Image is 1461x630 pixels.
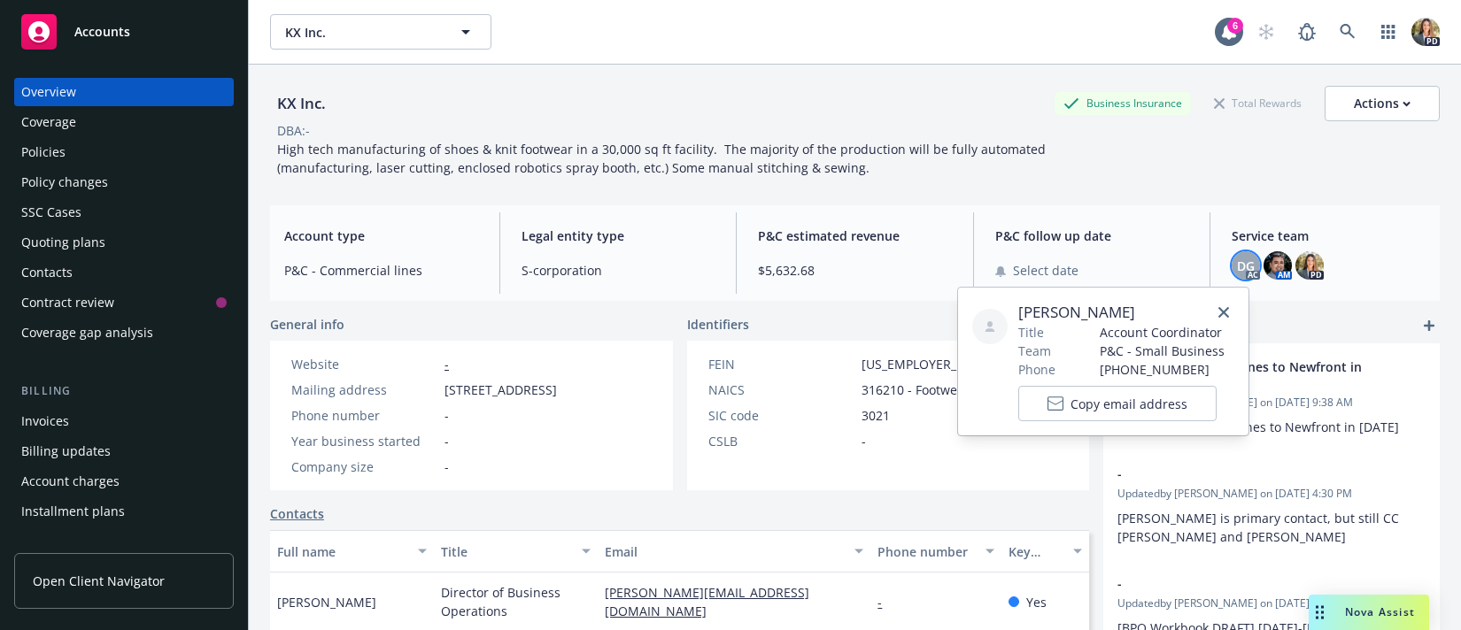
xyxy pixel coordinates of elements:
[687,315,749,334] span: Identifiers
[444,457,449,476] span: -
[605,584,809,619] a: [PERSON_NAME][EMAIL_ADDRESS][DOMAIN_NAME]
[1205,92,1310,114] div: Total Rewards
[277,593,376,611] span: [PERSON_NAME]
[444,380,557,399] span: [STREET_ADDRESS]
[605,542,844,561] div: Email
[995,227,1189,245] span: P&C follow up date
[1100,323,1225,342] span: Account Coordinator
[1117,465,1380,483] span: -
[14,497,234,526] a: Installment plans
[270,504,324,523] a: Contacts
[1411,18,1440,46] img: photo
[14,437,234,465] a: Billing updates
[862,355,1115,373] span: [US_EMPLOYER_IDENTIFICATION_NUMBER]
[1237,257,1255,275] span: DG
[1071,395,1187,413] span: Copy email address
[1117,419,1399,435] span: BOR'd all other P&C lines to Newfront in [DATE]
[21,467,120,496] div: Account charges
[1418,315,1440,336] a: add
[1248,14,1284,50] a: Start snowing
[522,227,715,245] span: Legal entity type
[877,542,975,561] div: Phone number
[14,168,234,196] a: Policy changes
[33,572,165,590] span: Open Client Navigator
[277,542,407,561] div: Full name
[1018,342,1051,360] span: Team
[291,380,437,399] div: Mailing address
[21,108,76,136] div: Coverage
[14,108,234,136] a: Coverage
[1100,360,1225,379] span: [PHONE_NUMBER]
[598,530,870,572] button: Email
[862,380,1062,399] span: 316210 - Footwear Manufacturing
[277,121,310,140] div: DBA: -
[1264,251,1292,280] img: photo
[21,258,73,287] div: Contacts
[21,198,81,227] div: SSC Cases
[21,138,66,166] div: Policies
[1325,86,1440,121] button: Actions
[1232,227,1426,245] span: Service team
[270,92,333,115] div: KX Inc.
[758,261,952,280] span: $5,632.68
[14,467,234,496] a: Account charges
[862,432,866,450] span: -
[284,227,478,245] span: Account type
[444,356,449,373] a: -
[284,261,478,280] span: P&C - Commercial lines
[14,407,234,435] a: Invoices
[877,594,896,611] a: -
[1117,595,1426,611] span: Updated by [PERSON_NAME] on [DATE] 10:45 AM
[21,228,105,257] div: Quoting plans
[1117,510,1403,545] span: [PERSON_NAME] is primary contact, but still CC [PERSON_NAME] and [PERSON_NAME]
[444,406,449,425] span: -
[522,261,715,280] span: S-corporation
[870,530,1001,572] button: Phone number
[1330,14,1365,50] a: Search
[74,25,130,39] span: Accounts
[291,432,437,450] div: Year business started
[1227,18,1243,34] div: 6
[14,138,234,166] a: Policies
[1371,14,1406,50] a: Switch app
[1117,486,1426,502] span: Updated by [PERSON_NAME] on [DATE] 4:30 PM
[21,437,111,465] div: Billing updates
[21,319,153,347] div: Coverage gap analysis
[1117,395,1426,411] span: Updated by [PERSON_NAME] on [DATE] 9:38 AM
[270,14,491,50] button: KX Inc.
[1018,386,1217,421] button: Copy email address
[21,497,125,526] div: Installment plans
[1213,302,1234,323] a: close
[1018,323,1044,342] span: Title
[21,407,69,435] div: Invoices
[14,319,234,347] a: Coverage gap analysis
[14,258,234,287] a: Contacts
[14,382,234,400] div: Billing
[285,23,438,42] span: KX Inc.
[1018,302,1225,323] span: [PERSON_NAME]
[444,432,449,450] span: -
[1289,14,1325,50] a: Report a Bug
[1009,542,1063,561] div: Key contact
[708,380,854,399] div: NAICS
[270,530,434,572] button: Full name
[277,141,1049,176] span: High tech manufacturing of shoes & knit footwear in a 30,000 sq ft facility. The majority of the ...
[441,542,571,561] div: Title
[21,288,114,317] div: Contract review
[441,583,591,620] span: Director of Business Operations
[1295,251,1324,280] img: photo
[708,432,854,450] div: CSLB
[1013,261,1078,280] span: Select date
[14,228,234,257] a: Quoting plans
[1117,574,1380,593] span: -
[708,355,854,373] div: FEIN
[1345,604,1415,619] span: Nova Assist
[434,530,598,572] button: Title
[1103,343,1440,450] div: BOR'd all other P&C lines to Newfront in [DATE]Updatedby [PERSON_NAME] on [DATE] 9:38 AMBOR'd all...
[291,457,437,476] div: Company size
[1018,360,1055,379] span: Phone
[14,7,234,57] a: Accounts
[21,78,76,106] div: Overview
[14,198,234,227] a: SSC Cases
[1001,530,1089,572] button: Key contact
